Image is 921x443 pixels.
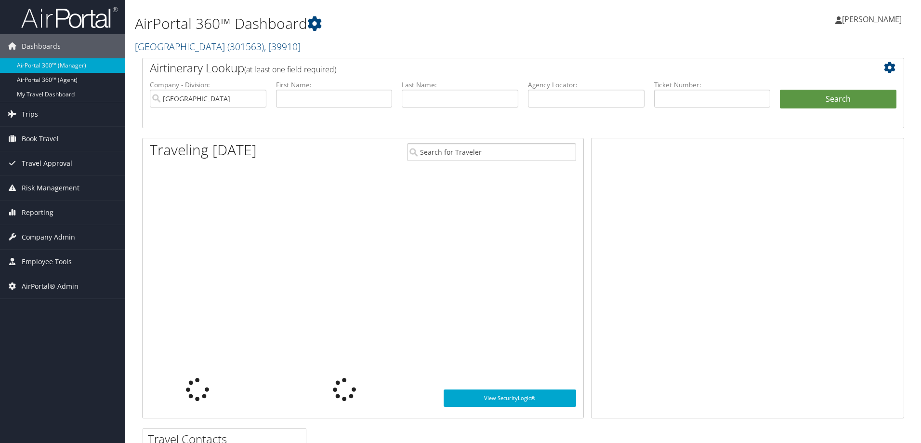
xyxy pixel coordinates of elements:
[244,64,336,75] span: (at least one field required)
[150,60,833,76] h2: Airtinerary Lookup
[842,14,902,25] span: [PERSON_NAME]
[835,5,911,34] a: [PERSON_NAME]
[227,40,264,53] span: ( 301563 )
[276,80,393,90] label: First Name:
[150,80,266,90] label: Company - Division:
[21,6,118,29] img: airportal-logo.png
[22,102,38,126] span: Trips
[22,274,79,298] span: AirPortal® Admin
[264,40,301,53] span: , [ 39910 ]
[444,389,576,407] a: View SecurityLogic®
[402,80,518,90] label: Last Name:
[22,225,75,249] span: Company Admin
[22,176,79,200] span: Risk Management
[22,250,72,274] span: Employee Tools
[528,80,645,90] label: Agency Locator:
[135,13,653,34] h1: AirPortal 360™ Dashboard
[22,151,72,175] span: Travel Approval
[654,80,771,90] label: Ticket Number:
[407,143,576,161] input: Search for Traveler
[22,201,53,225] span: Reporting
[150,140,257,160] h1: Traveling [DATE]
[780,90,896,109] button: Search
[22,127,59,151] span: Book Travel
[135,40,301,53] a: [GEOGRAPHIC_DATA]
[22,34,61,58] span: Dashboards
